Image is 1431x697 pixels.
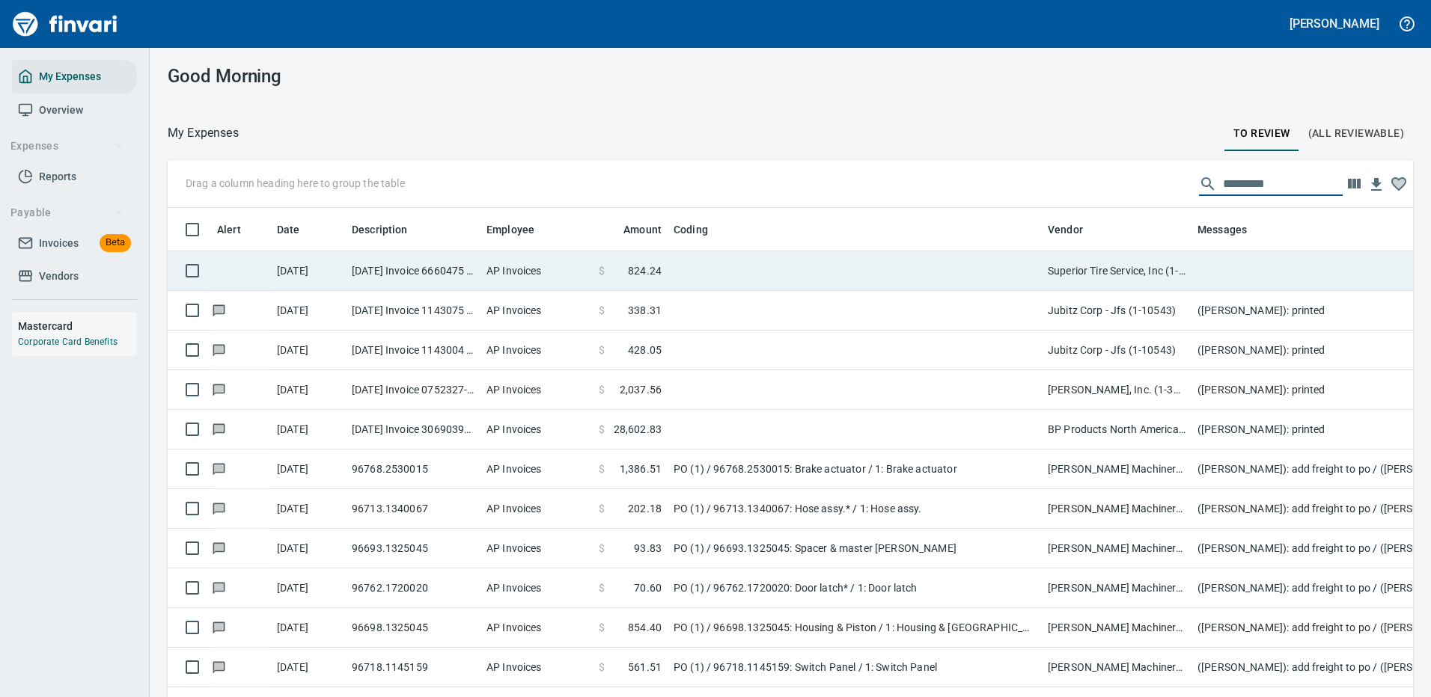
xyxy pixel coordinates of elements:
[628,303,662,318] span: 338.31
[1197,221,1247,239] span: Messages
[211,464,227,473] span: Has messages
[1048,221,1083,239] span: Vendor
[480,489,593,529] td: AP Invoices
[480,608,593,648] td: AP Invoices
[346,648,480,687] td: 96718.1145159
[39,267,79,286] span: Vendors
[346,489,480,529] td: 96713.1340067
[271,410,346,449] td: [DATE]
[211,543,227,553] span: Has messages
[168,124,239,142] p: My Expenses
[352,221,427,239] span: Description
[217,221,241,239] span: Alert
[10,137,123,156] span: Expenses
[623,221,662,239] span: Amount
[486,221,534,239] span: Employee
[346,291,480,331] td: [DATE] Invoice 1143075 from Jubitz Corp - Jfs (1-10543)
[9,6,121,42] img: Finvari
[614,422,662,437] span: 28,602.83
[599,580,605,595] span: $
[346,331,480,370] td: [DATE] Invoice 1143004 from Jubitz Corp - Jfs (1-10543)
[1365,174,1388,196] button: Download Table
[668,568,1042,608] td: PO (1) / 96762.1720020: Door latch* / 1: Door latch
[1042,331,1192,370] td: Jubitz Corp - Jfs (1-10543)
[628,263,662,278] span: 824.24
[18,337,118,347] a: Corporate Card Benefits
[480,370,593,410] td: AP Invoices
[271,251,346,291] td: [DATE]
[1233,124,1290,143] span: To Review
[211,345,227,354] span: Has messages
[39,168,76,186] span: Reports
[12,93,137,127] a: Overview
[1308,124,1404,143] span: (All Reviewable)
[10,203,123,222] span: Payable
[346,568,480,608] td: 96762.1720020
[628,501,662,516] span: 202.18
[346,410,480,449] td: [DATE] Invoice 3069039647 from BP Products North America Inc. (1-39953)
[480,648,593,687] td: AP Invoices
[346,608,480,648] td: 96698.1325045
[620,382,662,397] span: 2,037.56
[1042,648,1192,687] td: [PERSON_NAME] Machinery Co (1-10794)
[480,529,593,568] td: AP Invoices
[628,660,662,675] span: 561.51
[217,221,260,239] span: Alert
[1042,608,1192,648] td: [PERSON_NAME] Machinery Co (1-10794)
[668,529,1042,568] td: PO (1) / 96693.1325045: Spacer & master [PERSON_NAME]
[668,489,1042,529] td: PO (1) / 96713.1340067: Hose assy.* / 1: Hose assy.
[12,160,137,194] a: Reports
[1286,12,1383,35] button: [PERSON_NAME]
[674,221,708,239] span: Coding
[480,449,593,489] td: AP Invoices
[277,221,300,239] span: Date
[168,66,559,87] h3: Good Morning
[211,503,227,513] span: Has messages
[1042,489,1192,529] td: [PERSON_NAME] Machinery Co (1-10794)
[271,529,346,568] td: [DATE]
[599,541,605,556] span: $
[346,449,480,489] td: 96768.2530015
[271,291,346,331] td: [DATE]
[211,305,227,315] span: Has messages
[668,608,1042,648] td: PO (1) / 96698.1325045: Housing & Piston / 1: Housing & [GEOGRAPHIC_DATA]
[1197,221,1266,239] span: Messages
[599,343,605,357] span: $
[211,583,227,592] span: Has messages
[346,370,480,410] td: [DATE] Invoice 0752327-IN from [PERSON_NAME], Inc. (1-39587)
[628,620,662,635] span: 854.40
[277,221,320,239] span: Date
[271,608,346,648] td: [DATE]
[1042,410,1192,449] td: BP Products North America Inc. (1-39953)
[18,318,137,334] h6: Mastercard
[12,260,137,293] a: Vendors
[1042,529,1192,568] td: [PERSON_NAME] Machinery Co (1-10794)
[168,124,239,142] nav: breadcrumb
[271,568,346,608] td: [DATE]
[1042,449,1192,489] td: [PERSON_NAME] Machinery Co (1-10794)
[346,251,480,291] td: [DATE] Invoice 6660475 from Superior Tire Service, Inc (1-10991)
[211,384,227,394] span: Has messages
[599,461,605,476] span: $
[211,662,227,672] span: Has messages
[599,501,605,516] span: $
[4,132,129,160] button: Expenses
[352,221,408,239] span: Description
[604,221,662,239] span: Amount
[211,622,227,632] span: Has messages
[599,263,605,278] span: $
[271,370,346,410] td: [DATE]
[668,449,1042,489] td: PO (1) / 96768.2530015: Brake actuator / 1: Brake actuator
[1042,291,1192,331] td: Jubitz Corp - Jfs (1-10543)
[1048,221,1102,239] span: Vendor
[39,67,101,86] span: My Expenses
[599,620,605,635] span: $
[480,410,593,449] td: AP Invoices
[12,227,137,260] a: InvoicesBeta
[4,199,129,227] button: Payable
[628,343,662,357] span: 428.05
[480,291,593,331] td: AP Invoices
[620,461,662,476] span: 1,386.51
[271,449,346,489] td: [DATE]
